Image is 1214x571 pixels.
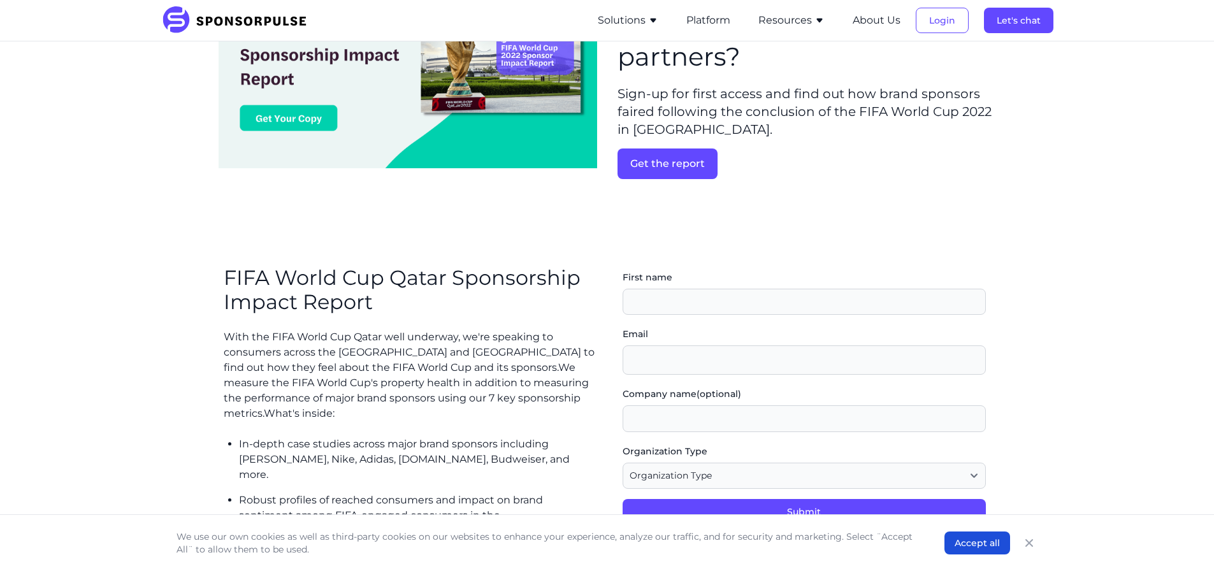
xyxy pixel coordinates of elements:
[623,387,986,400] label: Company name (optional)
[623,445,986,458] label: Organization Type
[916,8,969,33] button: Login
[1020,534,1038,552] button: Close
[853,13,900,28] button: About Us
[224,329,597,421] p: With the FIFA World Cup Qatar well underway, we're speaking to consumers across the [GEOGRAPHIC_D...
[944,531,1010,554] button: Accept all
[224,266,597,315] h2: FIFA World Cup Qatar Sponsorship Impact Report
[623,271,986,284] label: First name
[623,328,986,340] label: Email
[916,15,969,26] a: Login
[623,499,986,524] button: Submit
[686,13,730,28] button: Platform
[618,85,996,138] p: Sign-up for first access and find out how brand sponsors faired following the conclusion of the F...
[161,6,316,34] img: SponsorPulse
[1150,510,1214,571] iframe: Chat Widget
[618,148,996,179] a: Get the report
[239,437,597,482] p: In-depth case studies across major brand sponsors including [PERSON_NAME], Nike, Adidas, [DOMAIN_...
[984,8,1053,33] button: Let's chat
[853,15,900,26] a: About Us
[758,13,825,28] button: Resources
[598,13,658,28] button: Solutions
[984,15,1053,26] a: Let's chat
[618,148,718,179] button: Get the report
[239,493,597,538] p: Robust profiles of reached consumers and impact on brand sentiment among FIFA-engaged consumers i...
[686,15,730,26] a: Platform
[177,530,919,556] p: We use our own cookies as well as third-party cookies on our websites to enhance your experience,...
